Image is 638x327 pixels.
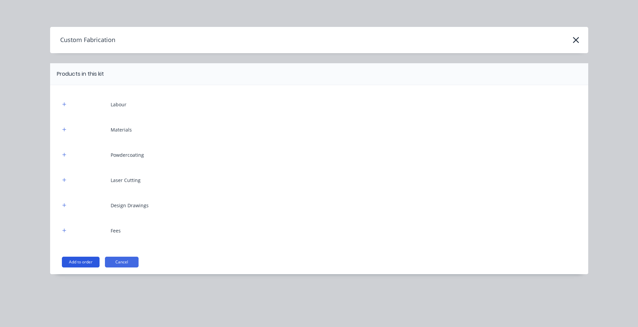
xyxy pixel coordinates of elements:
div: Labour [111,101,126,108]
button: Add to order [62,257,100,267]
div: Products in this kit [57,70,104,78]
div: Design Drawings [111,202,149,209]
div: Fees [111,227,121,234]
button: Cancel [105,257,139,267]
div: Powdercoating [111,151,144,158]
div: Materials [111,126,132,133]
div: Laser Cutting [111,177,141,184]
h4: Custom Fabrication [50,34,115,46]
